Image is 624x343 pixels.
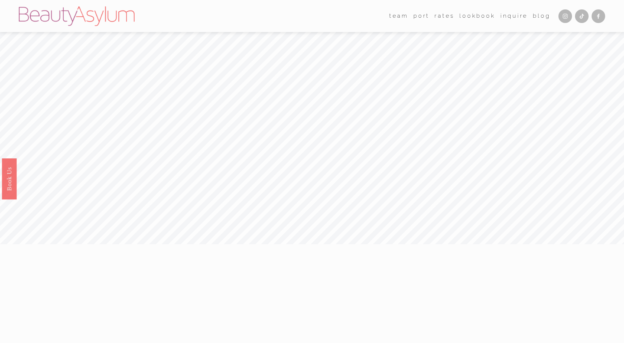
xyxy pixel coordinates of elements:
[413,11,430,22] a: port
[2,158,17,199] a: Book Us
[592,9,605,23] a: Facebook
[389,11,408,22] a: folder dropdown
[533,11,550,22] a: Blog
[19,6,135,26] img: Beauty Asylum | Bridal Hair &amp; Makeup Charlotte &amp; Atlanta
[558,9,572,23] a: Instagram
[434,11,454,22] a: Rates
[459,11,495,22] a: Lookbook
[500,11,528,22] a: Inquire
[389,11,408,21] span: team
[575,9,589,23] a: TikTok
